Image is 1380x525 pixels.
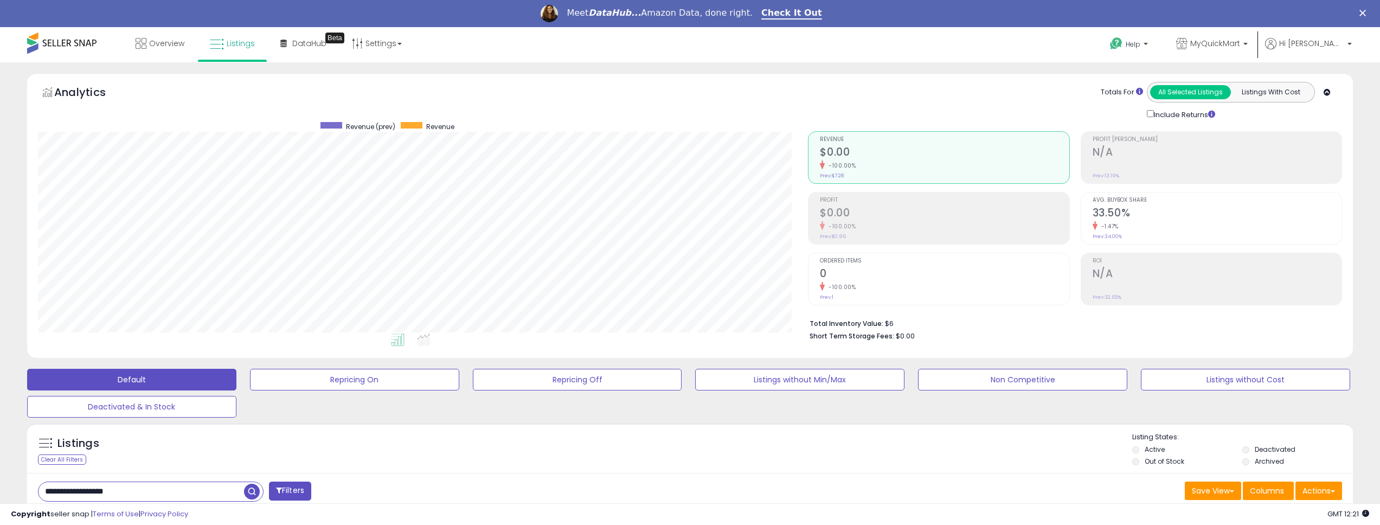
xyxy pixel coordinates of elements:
a: Terms of Use [93,509,139,519]
span: Ordered Items [820,258,1069,264]
button: Filters [269,482,311,501]
button: Default [27,369,236,390]
button: Listings without Cost [1141,369,1350,390]
span: Revenue [426,122,454,131]
button: Non Competitive [918,369,1127,390]
label: Active [1145,445,1165,454]
button: Columns [1243,482,1294,500]
h5: Analytics [54,85,127,103]
a: MyQuickMart [1168,27,1256,62]
span: 2025-10-9 12:21 GMT [1327,509,1369,519]
button: Deactivated & In Stock [27,396,236,418]
label: Archived [1255,457,1284,466]
span: Revenue [820,137,1069,143]
h2: $0.00 [820,207,1069,221]
span: Overview [149,38,184,49]
h2: N/A [1093,146,1342,161]
small: -100.00% [825,222,856,231]
label: Out of Stock [1145,457,1184,466]
button: Listings With Cost [1230,85,1311,99]
button: Listings without Min/Max [695,369,904,390]
b: Short Term Storage Fees: [810,331,894,341]
span: Hi [PERSON_NAME] [1279,38,1344,49]
span: Listings [227,38,255,49]
span: Help [1126,40,1140,49]
i: Get Help [1109,37,1123,50]
strong: Copyright [11,509,50,519]
a: Help [1101,29,1159,62]
div: Totals For [1101,87,1143,98]
small: -100.00% [825,162,856,170]
label: Deactivated [1255,445,1295,454]
button: All Selected Listings [1150,85,1231,99]
a: DataHub [272,27,335,60]
button: Save View [1185,482,1241,500]
p: Listing States: [1132,432,1353,443]
a: Settings [344,27,410,60]
span: Columns [1250,485,1284,496]
h2: 33.50% [1093,207,1342,221]
h2: $0.00 [820,146,1069,161]
span: Profit [820,197,1069,203]
small: Prev: 1 [820,294,833,300]
span: DataHub [292,38,326,49]
a: Check It Out [761,8,822,20]
small: Prev: 34.00% [1093,233,1122,240]
a: Privacy Policy [140,509,188,519]
span: ROI [1093,258,1342,264]
div: Include Returns [1139,108,1228,120]
small: Prev: 32.65% [1093,294,1121,300]
div: Tooltip anchor [325,33,344,43]
small: -1.47% [1097,222,1119,231]
div: Clear All Filters [38,454,86,465]
small: Prev: $0.96 [820,233,846,240]
h5: Listings [57,436,99,451]
span: Revenue (prev) [346,122,395,131]
small: Prev: 13.19% [1093,172,1119,179]
a: Listings [202,27,263,60]
small: -100.00% [825,283,856,291]
span: MyQuickMart [1190,38,1240,49]
a: Overview [127,27,192,60]
img: Profile image for Georgie [541,5,558,22]
a: Hi [PERSON_NAME] [1265,38,1352,62]
div: Meet Amazon Data, done right. [567,8,753,18]
h2: 0 [820,267,1069,282]
b: Total Inventory Value: [810,319,883,328]
button: Repricing On [250,369,459,390]
div: seller snap | | [11,509,188,520]
button: Repricing Off [473,369,682,390]
small: Prev: $7.28 [820,172,844,179]
li: $6 [810,316,1334,329]
i: DataHub... [588,8,641,18]
button: Actions [1295,482,1342,500]
div: Close [1359,10,1370,16]
h2: N/A [1093,267,1342,282]
span: Avg. Buybox Share [1093,197,1342,203]
span: Profit [PERSON_NAME] [1093,137,1342,143]
span: $0.00 [896,331,915,341]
